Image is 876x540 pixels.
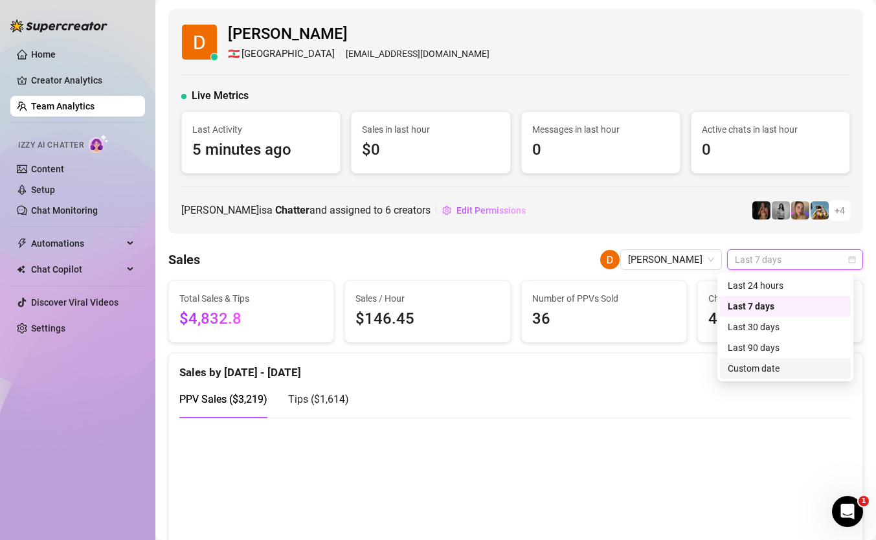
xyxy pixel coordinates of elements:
img: logo-BBDzfeDw.svg [10,19,107,32]
div: Sales by [DATE] - [DATE] [179,354,852,381]
span: 6 [385,204,391,216]
span: Edit Permissions [456,205,526,216]
span: thunderbolt [17,238,27,249]
span: 0 [702,138,839,163]
div: Last 90 days [720,337,851,358]
span: $0 [362,138,499,163]
span: 0 [532,138,669,163]
span: Active chats in last hour [702,122,839,137]
span: [PERSON_NAME] [228,22,489,47]
span: Sales in last hour [362,122,499,137]
img: Babydanix [811,201,829,219]
iframe: Intercom live chat [832,496,863,527]
span: Number of PPVs Sold [532,291,676,306]
span: Chat Copilot [31,259,123,280]
img: Dana Roz [600,250,620,269]
span: + 4 [835,203,845,218]
span: Chats with sales [708,291,852,306]
span: Messages in last hour [532,122,669,137]
h4: Sales [168,251,200,269]
img: A [772,201,790,219]
div: Last 24 hours [720,275,851,296]
span: calendar [848,256,856,264]
a: Setup [31,185,55,195]
div: [EMAIL_ADDRESS][DOMAIN_NAME] [228,47,489,62]
span: 5 minutes ago [192,138,330,163]
button: Edit Permissions [442,200,526,221]
img: the_bohema [752,201,770,219]
img: Chat Copilot [17,265,25,274]
a: Settings [31,323,65,333]
span: $4,832.8 [179,307,323,332]
span: Last Activity [192,122,330,137]
span: Tips ( $1,614 ) [288,393,349,405]
b: Chatter [275,204,309,216]
div: Last 7 days [720,296,851,317]
span: Dana Roz [628,250,714,269]
img: Dana Roz [182,25,217,60]
a: Chat Monitoring [31,205,98,216]
span: 36 [532,307,676,332]
span: Live Metrics [192,88,249,104]
div: Last 24 hours [728,278,843,293]
a: Content [31,164,64,174]
span: Total Sales & Tips [179,291,323,306]
img: Cherry [791,201,809,219]
span: Automations [31,233,123,254]
a: Creator Analytics [31,70,135,91]
span: [GEOGRAPHIC_DATA] [241,47,335,62]
span: [PERSON_NAME] is a and assigned to creators [181,202,431,218]
span: PPV Sales ( $3,219 ) [179,393,267,405]
div: Custom date [720,358,851,379]
img: AI Chatter [89,134,109,153]
span: Last 7 days [735,250,855,269]
span: 1 [859,496,869,506]
a: Discover Viral Videos [31,297,118,308]
div: Custom date [728,361,843,376]
div: Last 7 days [728,299,843,313]
span: 🇱🇧 [228,47,240,62]
span: 41 [708,307,852,332]
span: Sales / Hour [355,291,499,306]
a: Team Analytics [31,101,95,111]
div: Last 30 days [720,317,851,337]
span: Izzy AI Chatter [18,139,84,152]
span: setting [442,206,451,215]
div: Last 90 days [728,341,843,355]
a: Home [31,49,56,60]
div: Last 30 days [728,320,843,334]
span: $146.45 [355,307,499,332]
